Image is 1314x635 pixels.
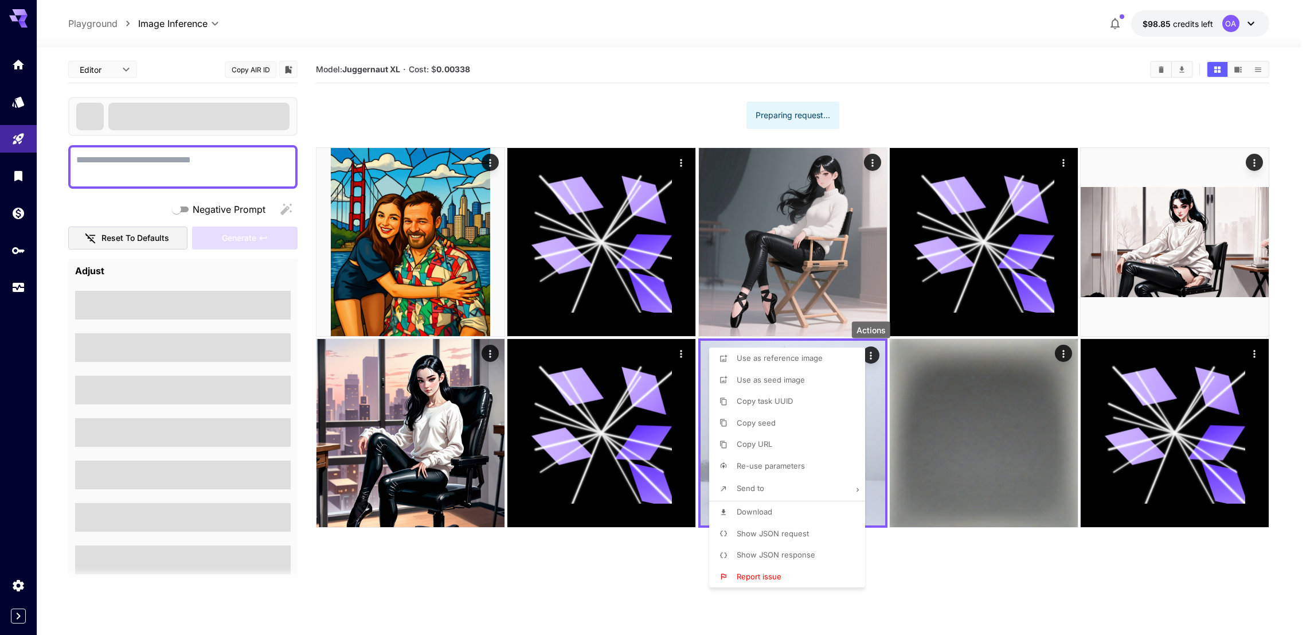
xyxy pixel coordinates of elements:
span: Copy seed [737,418,776,427]
span: Report issue [737,572,781,581]
span: Show JSON response [737,550,815,559]
span: Use as reference image [737,353,823,363]
span: Copy URL [737,439,772,449]
iframe: Chat Widget [1257,580,1314,635]
span: Download [737,507,772,516]
span: Re-use parameters [737,461,805,470]
span: Copy task UUID [737,396,793,406]
div: Actions [852,322,890,338]
span: Use as seed image [737,375,805,384]
span: Send to [737,484,764,493]
span: Show JSON request [737,529,809,538]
